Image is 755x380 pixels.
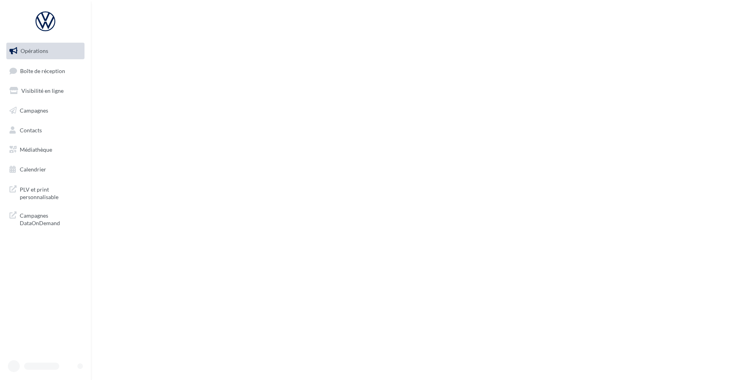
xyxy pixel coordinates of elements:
span: Calendrier [20,166,46,173]
a: Médiathèque [5,141,86,158]
span: Visibilité en ligne [21,87,64,94]
span: Campagnes DataOnDemand [20,210,81,227]
span: Médiathèque [20,146,52,153]
a: Opérations [5,43,86,59]
span: Opérations [21,47,48,54]
span: Campagnes [20,107,48,114]
a: Calendrier [5,161,86,178]
span: Contacts [20,126,42,133]
a: Boîte de réception [5,62,86,79]
span: Boîte de réception [20,67,65,74]
a: Visibilité en ligne [5,83,86,99]
a: Campagnes [5,102,86,119]
a: PLV et print personnalisable [5,181,86,204]
span: PLV et print personnalisable [20,184,81,201]
a: Contacts [5,122,86,139]
a: Campagnes DataOnDemand [5,207,86,230]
